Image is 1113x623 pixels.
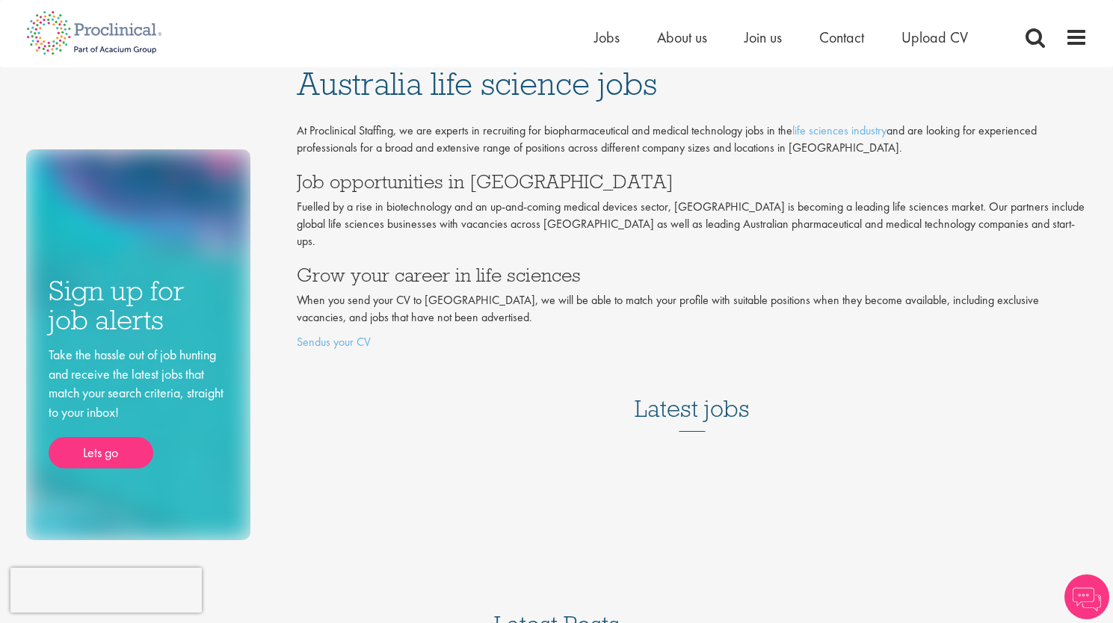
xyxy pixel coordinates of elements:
a: Sendus your CV [297,334,371,350]
h3: Job opportunities in [GEOGRAPHIC_DATA] [297,172,1088,191]
p: At Proclinical Staffing, we are experts in recruiting for biopharmaceutical and medical technolog... [297,123,1088,157]
a: Lets go [49,437,153,468]
a: Upload CV [901,28,968,47]
div: Take the hassle out of job hunting and receive the latest jobs that match your search criteria, s... [49,345,228,468]
p: Fuelled by a rise in biotechnology and an up-and-coming medical devices sector, [GEOGRAPHIC_DATA]... [297,199,1088,250]
p: When you send your CV to [GEOGRAPHIC_DATA], we will be able to match your profile with suitable p... [297,292,1088,326]
h3: Sign up for job alerts [49,276,228,334]
a: life sciences industry [792,123,887,138]
h3: Latest jobs [635,359,750,432]
a: Jobs [594,28,620,47]
span: Australia life science jobs [297,63,657,104]
h3: Grow your career in life sciences [297,265,1088,285]
a: Join us [744,28,782,47]
a: Contact [819,28,864,47]
img: Chatbot [1064,574,1109,619]
a: About us [657,28,707,47]
iframe: reCAPTCHA [10,568,202,613]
